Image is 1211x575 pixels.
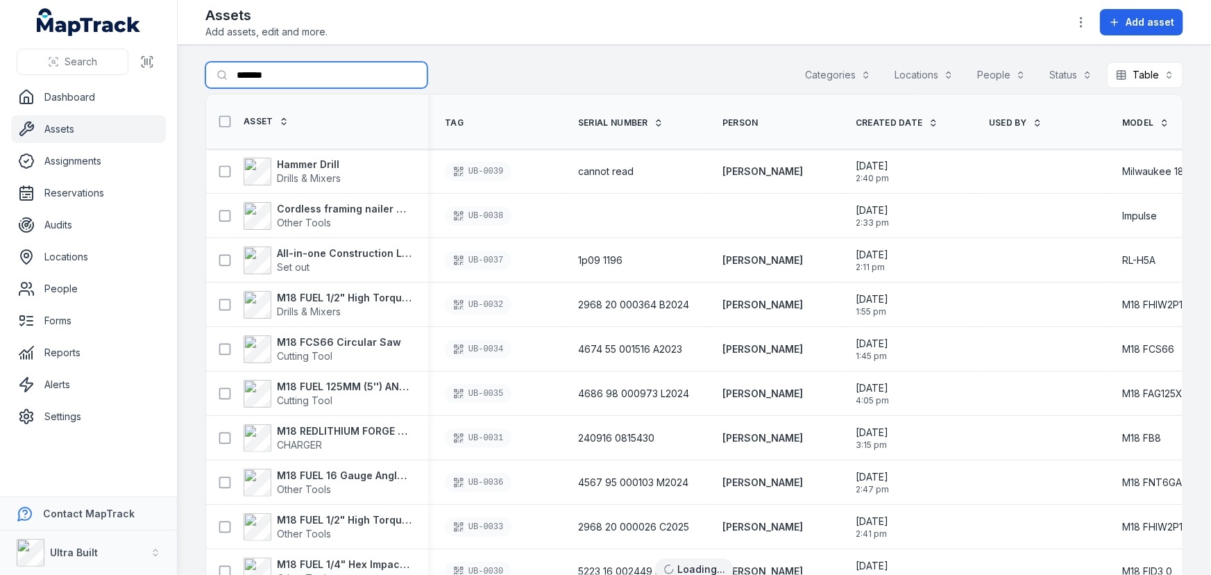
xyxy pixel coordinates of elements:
[578,520,689,534] span: 2968 20 000026 C2025
[1100,9,1183,35] button: Add asset
[856,159,889,184] time: 24/07/2025, 2:40:55 pm
[277,439,322,451] span: CHARGER
[722,431,803,445] a: [PERSON_NAME]
[244,469,412,497] a: M18 FUEL 16 Gauge Angled Finishing NailerOther Tools
[1107,62,1183,88] button: Table
[856,337,888,362] time: 24/07/2025, 1:45:10 pm
[856,351,888,362] span: 1:45 pm
[722,298,803,312] a: [PERSON_NAME]
[11,211,166,239] a: Audits
[205,25,328,39] span: Add assets, edit and more.
[277,483,331,495] span: Other Tools
[856,306,888,317] span: 1:55 pm
[445,251,511,270] div: UB-0037
[11,179,166,207] a: Reservations
[886,62,963,88] button: Locations
[1122,117,1154,128] span: Model
[1122,253,1155,267] span: RL-H5A
[856,395,889,406] span: 4:05 pm
[989,117,1042,128] a: USED BY
[1126,15,1174,29] span: Add asset
[856,515,888,528] span: [DATE]
[1122,520,1197,534] span: M18 FHIW2P12 0
[277,306,341,317] span: Drills & Mixers
[1122,431,1161,445] span: M18 FB8
[277,528,331,540] span: Other Tools
[856,262,888,273] span: 2:11 pm
[578,342,682,356] span: 4674 55 001516 A2023
[17,49,128,75] button: Search
[578,387,689,401] span: 4686 98 000973 L2024
[65,55,97,69] span: Search
[722,253,803,267] a: [PERSON_NAME]
[11,403,166,431] a: Settings
[277,469,412,483] strong: M18 FUEL 16 Gauge Angled Finishing Nailer
[445,384,511,403] div: UB-0035
[277,202,412,216] strong: Cordless framing nailer with a battery on it
[11,307,166,335] a: Forms
[856,292,888,317] time: 24/07/2025, 1:55:58 pm
[205,6,328,25] h2: Assets
[856,470,889,484] span: [DATE]
[277,217,331,228] span: Other Tools
[856,173,889,184] span: 2:40 pm
[277,335,401,349] strong: M18 FCS66 Circular Saw
[244,247,412,274] a: All-in-one Construction Laser RL-H5ASet out
[244,291,412,319] a: M18 FUEL 1/2" High Torque Impact WrenchDrills & Mixers
[578,253,623,267] span: 1p09 1196
[856,203,889,228] time: 24/07/2025, 2:33:50 pm
[578,117,663,128] a: Serial Number
[856,117,938,128] a: Created Date
[277,380,412,394] strong: M18 FUEL 125MM (5'') ANGLE GRINDER WITH DEADMAN PADDLE SWITCH
[1122,342,1174,356] span: M18 FCS66
[856,528,888,540] span: 2:41 pm
[856,381,889,406] time: 27/05/2025, 4:05:47 pm
[722,387,803,401] a: [PERSON_NAME]
[722,165,803,178] strong: [PERSON_NAME]
[277,350,332,362] span: Cutting Tool
[11,339,166,367] a: Reports
[722,520,803,534] a: [PERSON_NAME]
[856,248,888,262] span: [DATE]
[1122,117,1169,128] a: Model
[11,371,166,399] a: Alerts
[11,115,166,143] a: Assets
[856,440,888,451] span: 3:15 pm
[244,424,412,452] a: M18 REDLITHIUM FORGE 8.0Ah BatteryCHARGER
[277,424,412,438] strong: M18 REDLITHIUM FORGE 8.0Ah Battery
[277,172,341,184] span: Drills & Mixers
[445,340,511,359] div: UB-0034
[856,337,888,351] span: [DATE]
[244,513,412,541] a: M18 FUEL 1/2" High Torque Impact WrenchOther Tools
[856,217,889,228] span: 2:33 pm
[856,559,889,573] span: [DATE]
[11,275,166,303] a: People
[445,428,511,448] div: UB-0031
[445,295,511,315] div: UB-0032
[796,62,880,88] button: Categories
[856,159,889,173] span: [DATE]
[11,147,166,175] a: Assignments
[1122,387,1196,401] span: M18 FAG125XPD
[1040,62,1101,88] button: Status
[578,431,654,445] span: 240916 0815430
[856,117,923,128] span: Created Date
[578,165,634,178] span: cannot read
[244,158,341,185] a: Hammer DrillDrills & Mixers
[856,470,889,495] time: 27/05/2025, 2:47:18 pm
[722,117,759,128] span: Person
[856,203,889,217] span: [DATE]
[1122,209,1157,223] span: Impulse
[277,558,412,572] strong: M18 FUEL 1/4" Hex Impact Driver
[277,247,412,260] strong: All-in-one Construction Laser RL-H5A
[578,117,648,128] span: Serial Number
[244,116,273,127] span: Asset
[856,381,889,395] span: [DATE]
[244,116,289,127] a: Asset
[968,62,1035,88] button: People
[856,484,889,495] span: 2:47 pm
[445,206,511,226] div: UB-0038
